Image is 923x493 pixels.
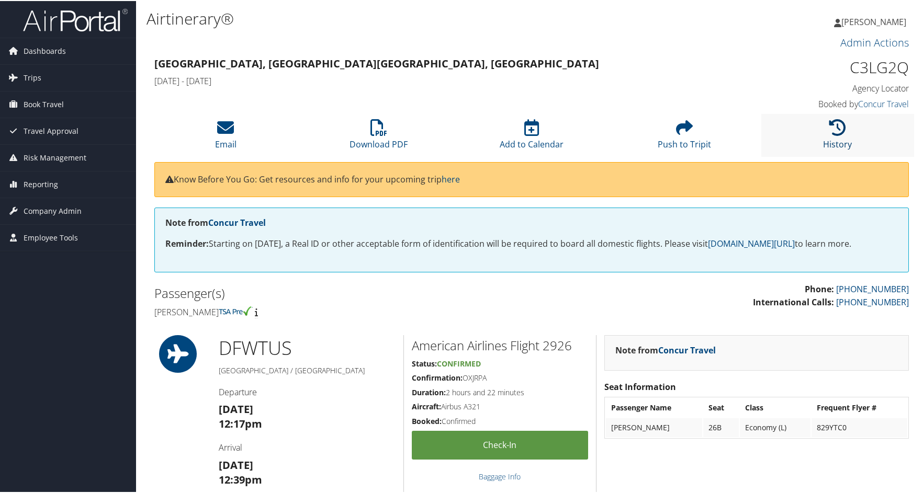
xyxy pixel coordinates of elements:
h4: [PERSON_NAME] [154,305,524,317]
a: here [442,173,460,184]
th: Frequent Flyer # [812,397,907,416]
strong: International Calls: [753,295,834,307]
p: Know Before You Go: Get resources and info for your upcoming trip [165,172,898,186]
span: Employee Tools [24,224,78,250]
td: 26B [703,417,739,436]
td: [PERSON_NAME] [606,417,702,436]
span: Book Travel [24,90,64,117]
a: Push to Tripit [658,124,711,149]
h1: Airtinerary® [147,7,660,29]
strong: Aircraft: [412,400,441,410]
strong: Reminder: [165,237,209,248]
span: Confirmed [437,358,481,368]
strong: Note from [165,216,266,227]
span: Trips [24,64,41,90]
strong: Duration: [412,386,446,396]
strong: Seat Information [604,380,676,392]
h5: OXJRPA [412,372,588,382]
strong: 12:17pm [219,416,262,430]
a: Email [215,124,237,149]
h2: Passenger(s) [154,283,524,301]
th: Seat [703,397,739,416]
td: Economy (L) [740,417,811,436]
h5: Airbus A321 [412,400,588,411]
a: [PHONE_NUMBER] [836,282,909,294]
strong: Status: [412,358,437,368]
h5: 2 hours and 22 minutes [412,386,588,397]
strong: [DATE] [219,457,253,471]
strong: Confirmation: [412,372,463,382]
th: Class [740,397,811,416]
a: Concur Travel [658,343,716,355]
a: [DOMAIN_NAME][URL] [708,237,795,248]
strong: Phone: [805,282,834,294]
h5: Confirmed [412,415,588,426]
span: Dashboards [24,37,66,63]
a: Download PDF [350,124,408,149]
a: Check-in [412,430,588,458]
a: Baggage Info [479,471,521,480]
span: Travel Approval [24,117,78,143]
a: History [823,124,852,149]
h1: C3LG2Q [732,55,909,77]
span: [PERSON_NAME] [841,15,906,27]
h1: DFW TUS [219,334,396,360]
td: 829YTC0 [812,417,907,436]
strong: [DATE] [219,401,253,415]
span: Risk Management [24,144,86,170]
h4: Arrival [219,441,396,452]
h5: [GEOGRAPHIC_DATA] / [GEOGRAPHIC_DATA] [219,364,396,375]
strong: Booked: [412,415,442,425]
strong: [GEOGRAPHIC_DATA], [GEOGRAPHIC_DATA] [GEOGRAPHIC_DATA], [GEOGRAPHIC_DATA] [154,55,599,70]
h4: Agency Locator [732,82,909,93]
a: [PHONE_NUMBER] [836,295,909,307]
th: Passenger Name [606,397,702,416]
a: Add to Calendar [500,124,564,149]
a: Admin Actions [840,35,909,49]
strong: Note from [615,343,716,355]
a: [PERSON_NAME] [834,5,917,37]
h4: [DATE] - [DATE] [154,74,716,86]
strong: 12:39pm [219,472,262,486]
h4: Departure [219,385,396,397]
p: Starting on [DATE], a Real ID or other acceptable form of identification will be required to boar... [165,236,898,250]
h4: Booked by [732,97,909,109]
a: Concur Travel [208,216,266,227]
img: airportal-logo.png [23,7,128,31]
span: Company Admin [24,197,82,223]
span: Reporting [24,170,58,197]
h2: American Airlines Flight 2926 [412,336,588,353]
a: Concur Travel [858,97,909,109]
img: tsa-precheck.png [219,305,253,315]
